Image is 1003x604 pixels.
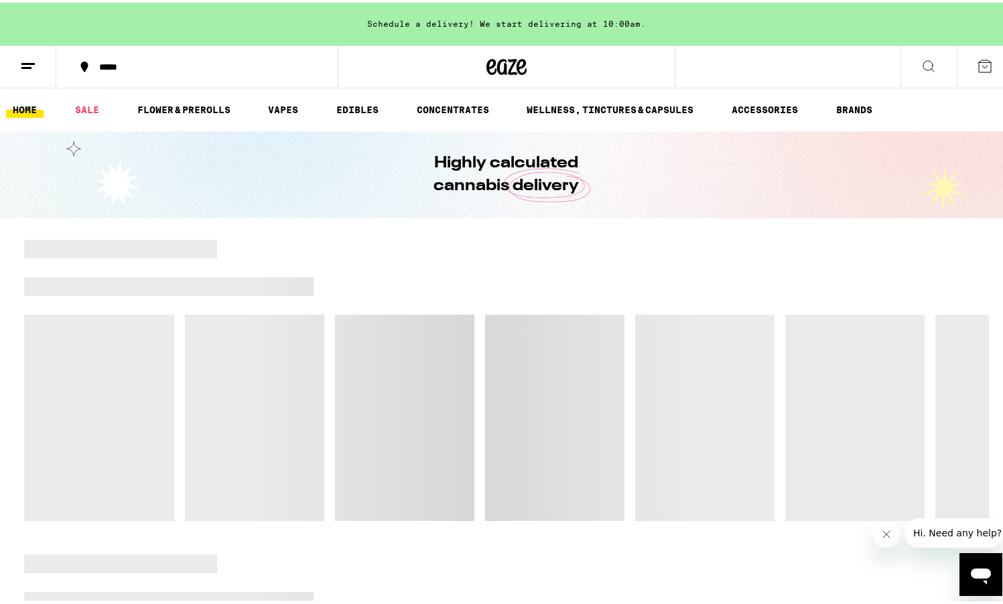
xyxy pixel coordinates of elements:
[68,99,106,115] a: SALE
[873,518,900,545] iframe: Close message
[520,99,700,115] a: WELLNESS, TINCTURES & CAPSULES
[261,99,305,115] a: VAPES
[829,99,879,115] a: BRANDS
[959,550,1002,593] iframe: Button to launch messaging window
[131,99,237,115] a: FLOWER & PREROLLS
[725,99,805,115] a: ACCESSORIES
[6,99,44,115] a: HOME
[330,99,385,115] a: EDIBLES
[410,99,496,115] a: CONCENTRATES
[396,149,617,195] h1: Highly calculated cannabis delivery
[905,516,1002,545] iframe: Message from company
